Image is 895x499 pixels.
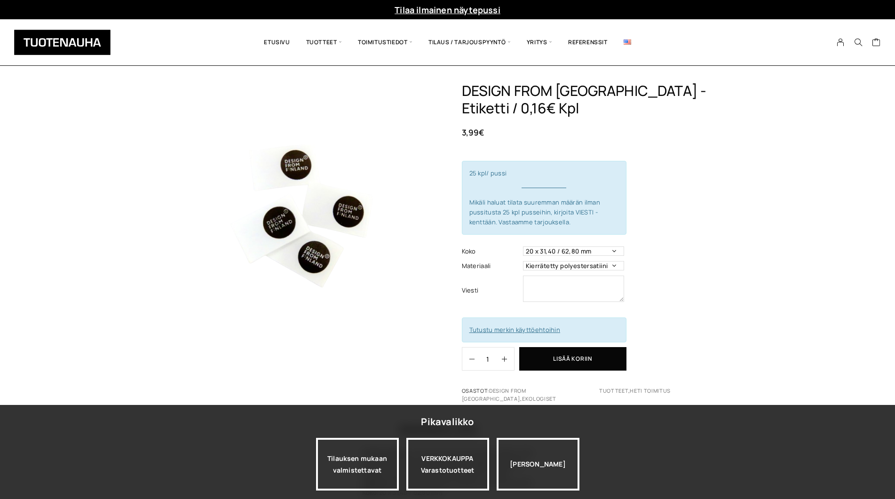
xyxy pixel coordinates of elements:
[469,325,560,334] a: Tutustu merkin käyttöehtoihin
[497,438,579,491] div: [PERSON_NAME]
[560,26,616,58] a: Referenssit
[462,285,521,295] label: Viesti
[849,38,867,47] button: Search
[14,30,111,55] img: Tuotenauha Oy
[462,246,521,256] label: Koko
[624,40,631,45] img: English
[519,347,626,371] button: Lisää koriin
[479,127,484,138] span: €
[350,26,420,58] span: Toimitustiedot
[462,387,526,402] a: Design From [GEOGRAPHIC_DATA]
[462,261,521,271] label: Materiaali
[469,169,619,226] span: 25 kpl/ pussi Mikäli haluat tilata suuremman määrän ilman pussitusta 25 kpl pusseihin, kirjoita V...
[420,26,519,58] span: Tilaus / Tarjouspyyntö
[173,82,422,332] img: 41a08215-7fee-40aa-8e76-493d8712f342
[316,438,399,491] a: Tilauksen mukaan valmistettavat
[519,26,560,58] span: Yritys
[630,387,671,394] a: Heti toimitus
[406,438,489,491] a: VERKKOKAUPPAVarastotuotteet
[298,26,350,58] span: Tuotteet
[522,387,628,402] a: Ekologiset tuotteet
[406,438,489,491] div: VERKKOKAUPPA Varastotuotteet
[462,387,723,403] span: Osastot: , ,
[462,127,484,138] bdi: 3,99
[395,4,500,16] a: Tilaa ilmainen näytepussi
[421,413,474,430] div: Pikavalikko
[475,348,502,370] input: Määrä
[872,38,881,49] a: Cart
[462,82,723,117] h1: DESIGN FROM [GEOGRAPHIC_DATA] -Etiketti / 0,16€ Kpl
[832,38,850,47] a: My Account
[256,26,298,58] a: Etusivu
